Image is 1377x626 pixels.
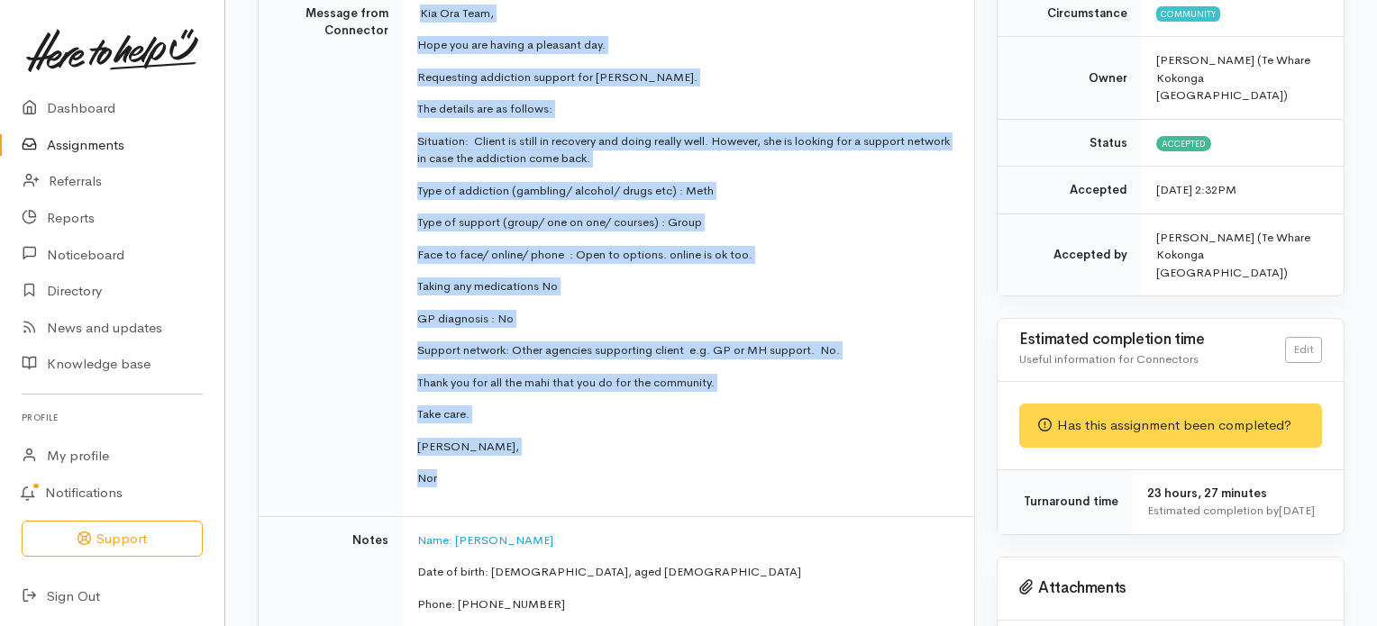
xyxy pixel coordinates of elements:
[417,69,698,85] span: Requesting addiction support for [PERSON_NAME].
[417,37,606,52] span: Hope you are having a pleasant day.
[417,133,950,167] span: Situation: Client is still in recovery and doing really well. However, she is looking for a suppo...
[1147,485,1267,501] span: 23 hours, 27 minutes
[1156,6,1220,21] span: Community
[417,247,752,262] span: Face to face/ online/ phone : Open to options. online is ok too.
[22,521,203,558] button: Support
[1285,337,1322,363] a: Edit
[998,213,1142,295] td: Accepted by
[22,405,203,430] h6: Profile
[417,564,801,579] span: Date of birth: [DEMOGRAPHIC_DATA], aged [DEMOGRAPHIC_DATA]
[417,277,953,295] p: Taking any medications No
[417,214,702,230] span: Type of support (group/ one on one/ courses) : Group
[998,37,1142,120] td: Owner
[417,406,470,422] span: Take care.
[1019,579,1322,597] h3: Attachments
[1019,404,1322,448] div: Has this assignment been completed?
[417,596,565,612] span: Phone: [PHONE_NUMBER]
[417,375,715,390] span: Thank you for all the mahi that you do for the community.
[1019,351,1199,367] span: Useful information for Connectors
[1142,213,1344,295] td: [PERSON_NAME] (Te Whare Kokonga [GEOGRAPHIC_DATA])
[998,469,1133,534] td: Turnaround time
[1019,331,1285,349] h3: Estimated completion time
[1156,136,1211,150] span: Accepted
[417,342,840,358] span: Support network: Other agencies supporting client e.g. GP or MH support. No.
[1156,52,1310,103] span: [PERSON_NAME] (Te Whare Kokonga [GEOGRAPHIC_DATA])
[417,101,552,116] span: The details are as follows:
[417,183,714,198] span: Type of addiction (gambling/ alcohol/ drugs etc) : Meth
[417,5,953,23] p: Kia Ora Team,
[1147,502,1322,520] div: Estimated completion by
[998,119,1142,167] td: Status
[417,470,437,485] span: Nor
[417,311,514,326] span: GP diagnosis : No
[417,439,519,454] span: [PERSON_NAME],
[1156,182,1236,197] time: [DATE] 2:32PM
[417,532,553,548] span: Name: [PERSON_NAME]
[1279,503,1315,518] time: [DATE]
[998,167,1142,214] td: Accepted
